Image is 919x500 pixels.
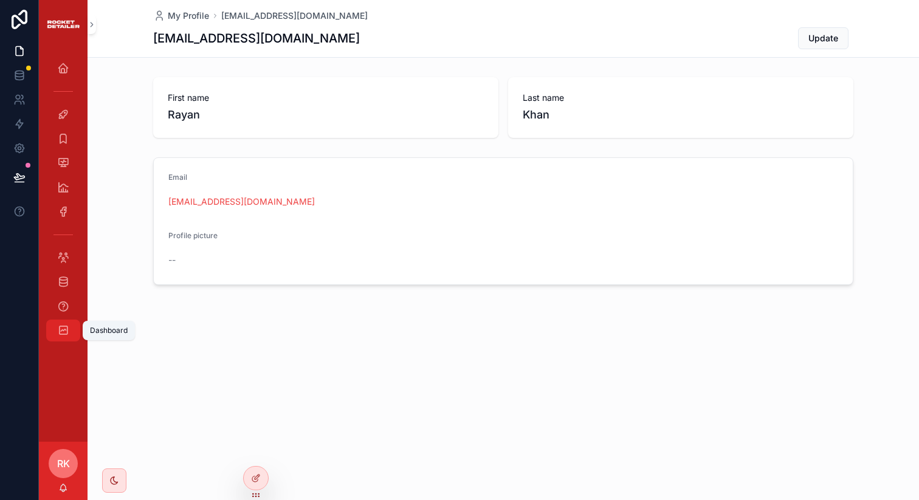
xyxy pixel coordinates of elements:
[168,10,209,22] span: My Profile
[57,456,70,471] span: RK
[90,326,128,335] div: Dashboard
[39,49,88,357] div: scrollable content
[168,231,218,240] span: Profile picture
[168,173,187,182] span: Email
[798,27,848,49] button: Update
[523,106,839,123] span: Khan
[168,92,484,104] span: First name
[153,10,209,22] a: My Profile
[168,106,484,123] span: Rayan
[168,254,176,266] span: --
[523,92,839,104] span: Last name
[808,32,838,44] span: Update
[221,10,368,22] a: [EMAIL_ADDRESS][DOMAIN_NAME]
[168,196,315,208] a: [EMAIL_ADDRESS][DOMAIN_NAME]
[46,17,80,32] img: App logo
[153,30,360,47] h1: [EMAIL_ADDRESS][DOMAIN_NAME]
